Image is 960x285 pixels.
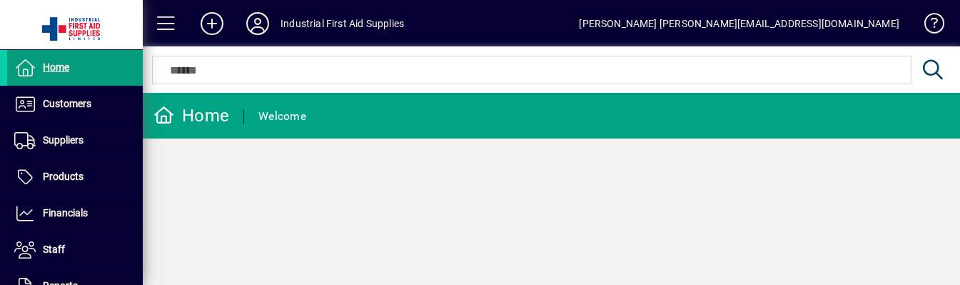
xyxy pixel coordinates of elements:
span: Products [43,171,84,182]
a: Customers [7,86,143,122]
button: Profile [235,11,281,36]
span: Suppliers [43,134,84,146]
a: Suppliers [7,123,143,159]
div: Industrial First Aid Supplies [281,12,404,35]
a: Staff [7,232,143,268]
div: [PERSON_NAME] [PERSON_NAME][EMAIL_ADDRESS][DOMAIN_NAME] [579,12,899,35]
button: Add [189,11,235,36]
a: Financials [7,196,143,231]
span: Customers [43,98,91,109]
span: Home [43,61,69,73]
span: Staff [43,244,65,255]
span: Financials [43,207,88,219]
div: Welcome [258,105,306,128]
a: Products [7,159,143,195]
div: Home [153,104,229,127]
a: Knowledge Base [914,3,942,49]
